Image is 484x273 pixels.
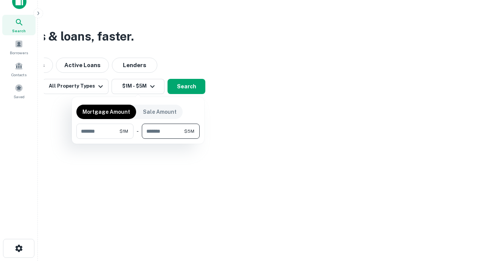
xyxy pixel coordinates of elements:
[119,128,128,135] span: $1M
[184,128,194,135] span: $5M
[143,108,177,116] p: Sale Amount
[82,108,130,116] p: Mortgage Amount
[137,124,139,139] div: -
[446,212,484,249] iframe: Chat Widget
